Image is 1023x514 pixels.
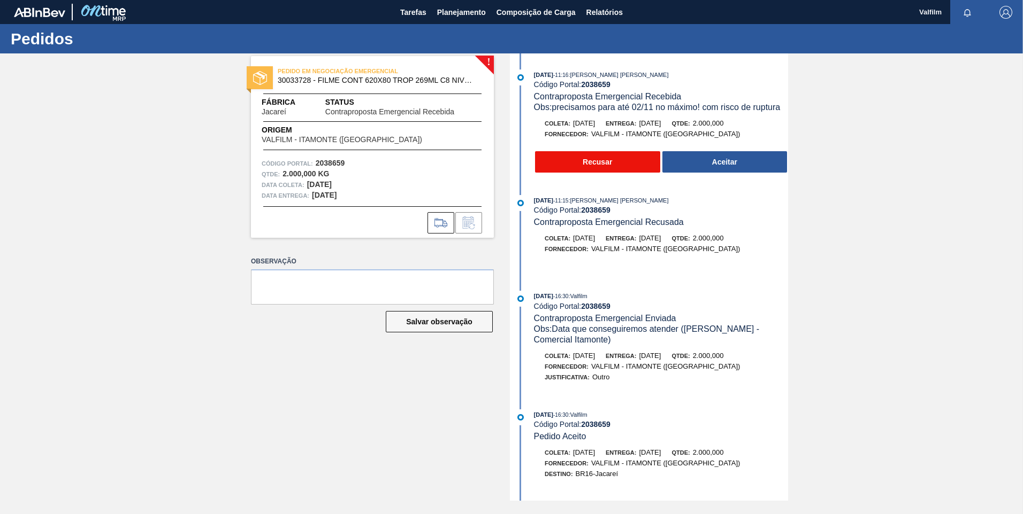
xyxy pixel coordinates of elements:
[262,136,422,144] span: VALFILM - ITAMONTE ([GEOGRAPHIC_DATA])
[325,97,483,108] span: Status
[671,353,690,359] span: Qtde:
[545,363,589,370] span: Fornecedor:
[545,449,570,456] span: Coleta:
[568,293,587,299] span: : Valfilm
[262,158,313,169] span: Código Portal:
[437,6,486,19] span: Planejamento
[534,72,553,78] span: [DATE]
[312,191,337,199] strong: [DATE]
[553,412,568,418] span: - 16:30
[553,72,568,78] span: - 11:16
[400,6,426,19] span: Tarefas
[534,217,684,227] span: Contraproposta Emergencial Recusada
[581,420,610,429] strong: 2038659
[534,197,553,204] span: [DATE]
[11,33,201,45] h1: Pedidos
[278,76,472,84] span: 30033728 - FILME CONT 620X80 TROP 269ML C8 NIV25
[262,180,304,190] span: Data coleta:
[545,353,570,359] span: Coleta:
[693,119,724,127] span: 2.000,000
[535,151,660,173] button: Recusar
[581,206,610,214] strong: 2038659
[545,460,589,466] span: Fornecedor:
[606,120,636,127] span: Entrega:
[591,130,740,138] span: VALFILM - ITAMONTE ([GEOGRAPHIC_DATA])
[568,72,668,78] span: : [PERSON_NAME] [PERSON_NAME]
[573,448,595,456] span: [DATE]
[573,234,595,242] span: [DATE]
[671,120,690,127] span: Qtde:
[534,92,682,101] span: Contraproposta Emergencial Recebida
[581,80,610,89] strong: 2038659
[576,470,618,478] span: BR16-Jacareí
[534,324,762,344] span: Obs: Data que conseguiremos atender ([PERSON_NAME] - Comercial Itamonte)
[591,245,740,253] span: VALFILM - ITAMONTE ([GEOGRAPHIC_DATA])
[262,169,280,180] span: Qtde :
[568,197,668,204] span: : [PERSON_NAME] [PERSON_NAME]
[639,234,661,242] span: [DATE]
[999,6,1012,19] img: Logout
[534,432,586,441] span: Pedido Aceito
[534,103,781,112] span: Obs: precisamos para até 02/11 no máximo! com risco de ruptura
[262,108,286,116] span: Jacareí
[517,74,524,81] img: atual
[307,180,332,189] strong: [DATE]
[325,108,454,116] span: Contraproposta Emergencial Recebida
[606,235,636,242] span: Entrega:
[693,448,724,456] span: 2.000,000
[586,6,623,19] span: Relatórios
[262,124,453,136] span: Origem
[693,234,724,242] span: 2.000,000
[534,206,788,214] div: Código Portal:
[545,374,590,380] span: Justificativa:
[573,352,595,360] span: [DATE]
[534,80,788,89] div: Código Portal:
[693,352,724,360] span: 2.000,000
[639,352,661,360] span: [DATE]
[662,151,788,173] button: Aceitar
[591,459,740,467] span: VALFILM - ITAMONTE ([GEOGRAPHIC_DATA])
[671,235,690,242] span: Qtde:
[316,159,345,167] strong: 2038659
[517,414,524,420] img: atual
[553,198,568,204] span: - 11:15
[427,212,454,233] div: Ir para Composição de Carga
[671,449,690,456] span: Qtde:
[262,190,309,201] span: Data entrega:
[262,97,320,108] span: Fábrica
[606,449,636,456] span: Entrega:
[534,314,676,323] span: Contraproposta Emergencial Enviada
[545,471,573,477] span: Destino:
[581,302,610,310] strong: 2038659
[639,448,661,456] span: [DATE]
[534,420,788,429] div: Código Portal:
[517,295,524,302] img: atual
[283,169,329,178] strong: 2.000,000 KG
[950,5,984,20] button: Notificações
[545,131,589,137] span: Fornecedor:
[545,120,570,127] span: Coleta:
[591,362,740,370] span: VALFILM - ITAMONTE ([GEOGRAPHIC_DATA])
[455,212,482,233] div: Informar alteração no pedido
[573,119,595,127] span: [DATE]
[592,373,610,381] span: Outro
[534,293,553,299] span: [DATE]
[517,200,524,206] img: atual
[606,353,636,359] span: Entrega:
[14,7,65,17] img: TNhmsLtSVTkK8tSr43FrP2fwEKptu5GPRR3wAAAABJRU5ErkJggg==
[545,246,589,252] span: Fornecedor:
[545,235,570,242] span: Coleta:
[497,6,576,19] span: Composição de Carga
[639,119,661,127] span: [DATE]
[568,411,587,418] span: : Valfilm
[534,302,788,310] div: Código Portal:
[386,311,493,332] button: Salvar observação
[278,66,427,76] span: PEDIDO EM NEGOCIAÇÃO EMERGENCIAL
[253,71,267,85] img: status
[251,254,494,269] label: Observação
[553,293,568,299] span: - 16:30
[534,411,553,418] span: [DATE]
